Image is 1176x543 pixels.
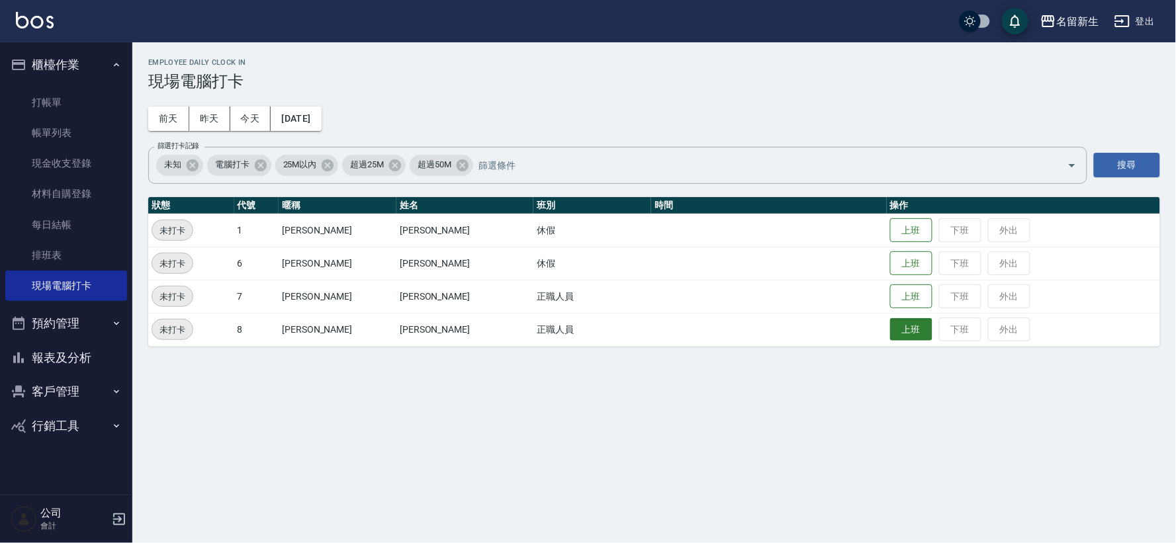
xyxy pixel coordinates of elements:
[279,247,396,280] td: [PERSON_NAME]
[279,313,396,346] td: [PERSON_NAME]
[5,341,127,375] button: 報表及分析
[16,12,54,28] img: Logo
[234,214,279,247] td: 1
[5,271,127,301] a: 現場電腦打卡
[410,158,459,171] span: 超過50M
[148,72,1160,91] h3: 現場電腦打卡
[410,155,473,176] div: 超過50M
[11,506,37,532] img: Person
[40,507,108,520] h5: 公司
[275,155,339,176] div: 25M以內
[5,210,127,240] a: 每日結帳
[533,313,651,346] td: 正職人員
[5,240,127,271] a: 排班表
[156,158,189,171] span: 未知
[1109,9,1160,34] button: 登出
[890,251,932,276] button: 上班
[271,106,321,131] button: [DATE]
[890,318,932,341] button: 上班
[5,48,127,82] button: 櫃檯作業
[651,197,887,214] th: 時間
[207,155,271,176] div: 電腦打卡
[189,106,230,131] button: 昨天
[887,197,1160,214] th: 操作
[1056,13,1099,30] div: 名留新生
[890,284,932,309] button: 上班
[152,323,193,337] span: 未打卡
[890,218,932,243] button: 上班
[234,280,279,313] td: 7
[234,313,279,346] td: 8
[533,197,651,214] th: 班別
[5,179,127,209] a: 材料自購登錄
[230,106,271,131] button: 今天
[279,197,396,214] th: 暱稱
[148,106,189,131] button: 前天
[234,247,279,280] td: 6
[148,58,1160,67] h2: Employee Daily Clock In
[279,280,396,313] td: [PERSON_NAME]
[533,214,651,247] td: 休假
[40,520,108,532] p: 會計
[279,214,396,247] td: [PERSON_NAME]
[5,87,127,118] a: 打帳單
[207,158,257,171] span: 電腦打卡
[5,148,127,179] a: 現金收支登錄
[148,197,234,214] th: 狀態
[475,153,1044,177] input: 篩選條件
[533,247,651,280] td: 休假
[158,141,199,151] label: 篩選打卡記錄
[5,118,127,148] a: 帳單列表
[5,306,127,341] button: 預約管理
[396,280,533,313] td: [PERSON_NAME]
[1062,155,1083,176] button: Open
[152,290,193,304] span: 未打卡
[396,247,533,280] td: [PERSON_NAME]
[1094,153,1160,177] button: 搜尋
[342,155,406,176] div: 超過25M
[1035,8,1104,35] button: 名留新生
[275,158,325,171] span: 25M以內
[234,197,279,214] th: 代號
[152,224,193,237] span: 未打卡
[1002,8,1028,34] button: save
[156,155,203,176] div: 未知
[396,214,533,247] td: [PERSON_NAME]
[5,409,127,443] button: 行銷工具
[396,313,533,346] td: [PERSON_NAME]
[533,280,651,313] td: 正職人員
[5,374,127,409] button: 客戶管理
[152,257,193,271] span: 未打卡
[342,158,392,171] span: 超過25M
[396,197,533,214] th: 姓名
